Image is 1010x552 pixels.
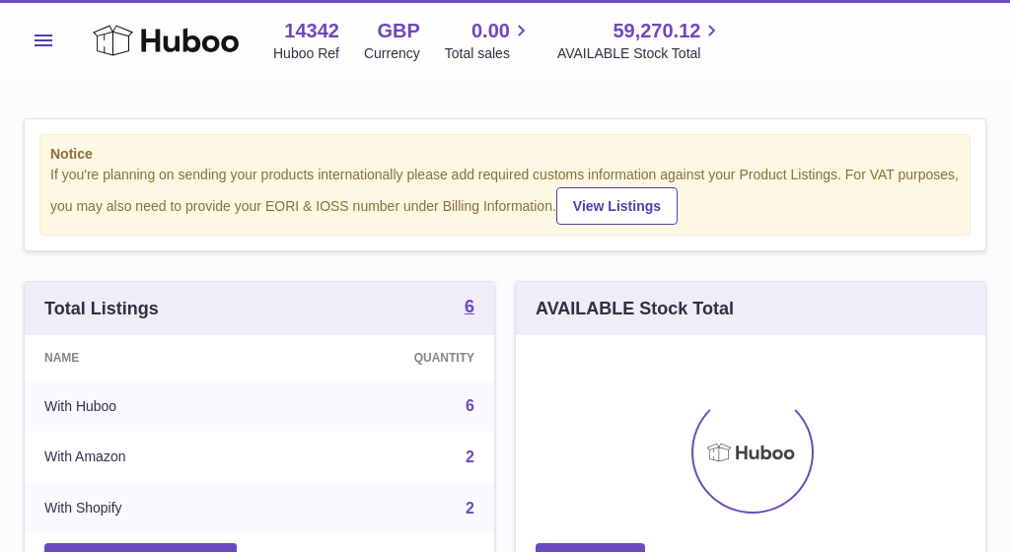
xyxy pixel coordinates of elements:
[466,397,474,414] a: 6
[445,18,533,63] a: 0.00 Total sales
[273,44,339,63] div: Huboo Ref
[445,44,533,63] span: Total sales
[466,448,474,465] a: 2
[557,44,724,63] span: AVAILABLE Stock Total
[536,297,734,320] h3: AVAILABLE Stock Total
[613,18,700,44] span: 59,270.12
[557,18,724,63] a: 59,270.12 AVAILABLE Stock Total
[44,297,159,320] h3: Total Listings
[25,483,281,534] td: With Shopify
[466,500,474,517] a: 2
[471,18,510,44] span: 0.00
[284,18,339,44] strong: 14342
[50,166,960,225] div: If you're planning on sending your products internationally please add required customs informati...
[465,298,474,319] a: 6
[364,44,420,63] div: Currency
[556,187,678,225] a: View Listings
[25,380,281,432] td: With Huboo
[50,145,960,164] strong: Notice
[25,335,281,380] th: Name
[377,18,419,44] strong: GBP
[281,335,494,380] th: Quantity
[465,298,474,315] strong: 6
[25,432,281,483] td: With Amazon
